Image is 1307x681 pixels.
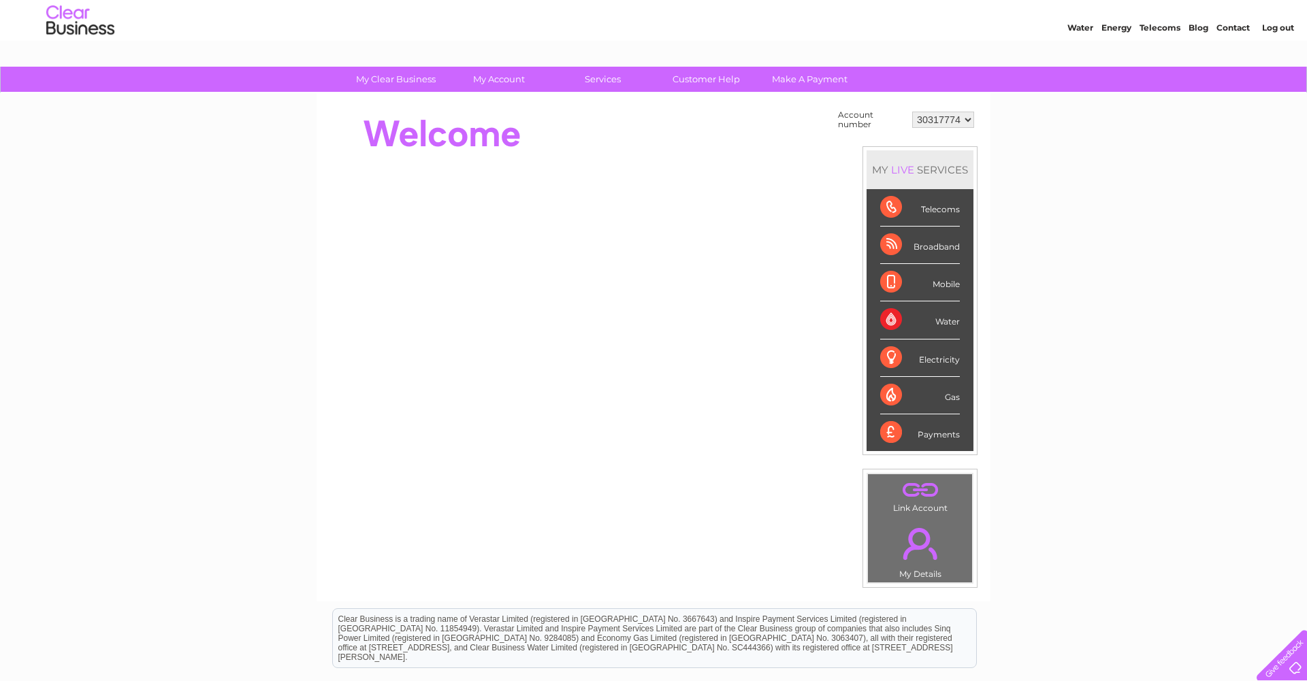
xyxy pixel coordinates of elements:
a: Contact [1216,58,1250,68]
a: Customer Help [650,67,762,92]
a: Water [1067,58,1093,68]
a: Log out [1262,58,1294,68]
td: Link Account [867,474,973,516]
a: Telecoms [1140,58,1180,68]
div: Mobile [880,264,960,301]
a: Blog [1189,58,1208,68]
td: Account number [835,107,909,133]
div: Gas [880,377,960,414]
a: Energy [1101,58,1131,68]
div: MY SERVICES [867,150,973,189]
img: logo.png [46,35,115,77]
a: Make A Payment [754,67,866,92]
a: 0333 014 3131 [1050,7,1144,24]
div: Telecoms [880,189,960,227]
div: Payments [880,414,960,451]
a: My Clear Business [340,67,452,92]
div: Electricity [880,339,960,377]
div: Broadband [880,227,960,264]
td: My Details [867,516,973,583]
div: Water [880,301,960,339]
div: Clear Business is a trading name of Verastar Limited (registered in [GEOGRAPHIC_DATA] No. 3667643... [333,7,976,66]
a: . [871,520,969,567]
div: LIVE [888,163,917,176]
a: . [871,478,969,501]
a: Services [547,67,659,92]
a: My Account [443,67,555,92]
